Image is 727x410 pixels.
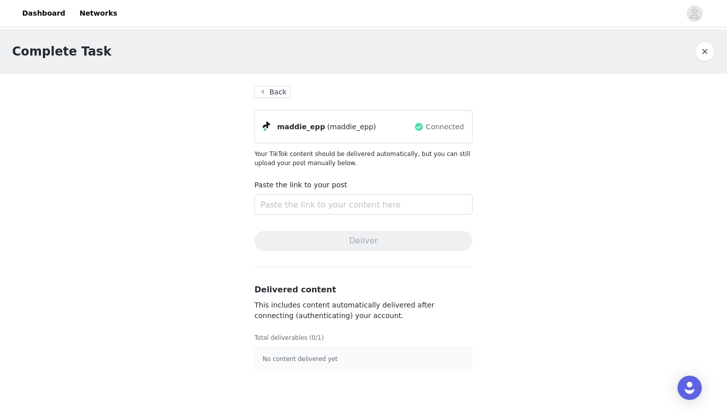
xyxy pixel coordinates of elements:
[327,122,376,132] span: (maddie_epp)
[678,376,702,400] div: Open Intercom Messenger
[254,333,473,342] p: Total deliverables (0/1)
[254,86,291,98] button: Back
[263,354,464,364] p: No content delivered yet
[426,122,464,132] span: Connected
[12,42,112,61] h1: Complete Task
[254,231,473,251] button: Deliver
[690,6,699,22] div: avatar
[254,194,473,215] input: Paste the link to your content here
[254,149,473,168] p: Your TikTok content should be delivered automatically, but you can still upload your post manuall...
[73,2,123,25] a: Networks
[16,2,71,25] a: Dashboard
[254,301,434,320] span: This includes content automatically delivered after connecting (authenticating) your account.
[254,284,473,296] h3: Delivered content
[277,122,325,132] span: maddie_epp
[254,181,347,189] label: Paste the link to your post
